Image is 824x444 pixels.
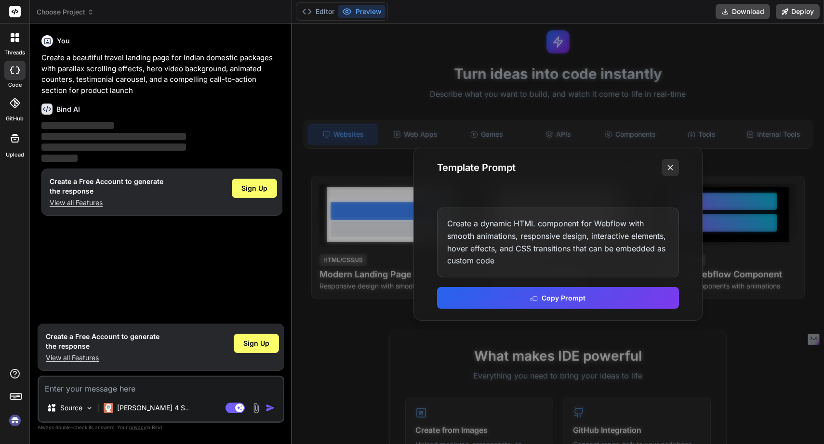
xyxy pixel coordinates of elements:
[251,403,262,414] img: attachment
[37,7,94,17] span: Choose Project
[56,104,80,114] h6: Bind AI
[6,151,24,159] label: Upload
[437,287,679,309] button: Copy Prompt
[46,332,159,351] h1: Create a Free Account to generate the response
[57,36,70,46] h6: You
[46,353,159,363] p: View all Features
[50,198,163,208] p: View all Features
[716,4,770,19] button: Download
[41,155,78,162] span: ‌
[50,177,163,196] h1: Create a Free Account to generate the response
[41,52,282,96] p: Create a beautiful travel landing page for Indian domestic packages with parallax scrolling effec...
[129,424,146,430] span: privacy
[41,133,186,140] span: ‌
[6,115,24,123] label: GitHub
[60,403,82,413] p: Source
[437,208,679,277] div: Create a dynamic HTML component for Webflow with smooth animations, responsive design, interactiv...
[85,404,93,412] img: Pick Models
[104,403,113,413] img: Claude 4 Sonnet
[41,144,186,151] span: ‌
[776,4,820,19] button: Deploy
[243,339,269,348] span: Sign Up
[38,423,284,432] p: Always double-check its answers. Your in Bind
[437,161,516,174] h3: Template Prompt
[241,183,267,193] span: Sign Up
[298,5,338,18] button: Editor
[8,81,22,89] label: code
[7,412,23,429] img: signin
[41,122,114,129] span: ‌
[266,403,275,413] img: icon
[117,403,189,413] p: [PERSON_NAME] 4 S..
[338,5,385,18] button: Preview
[4,49,25,57] label: threads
